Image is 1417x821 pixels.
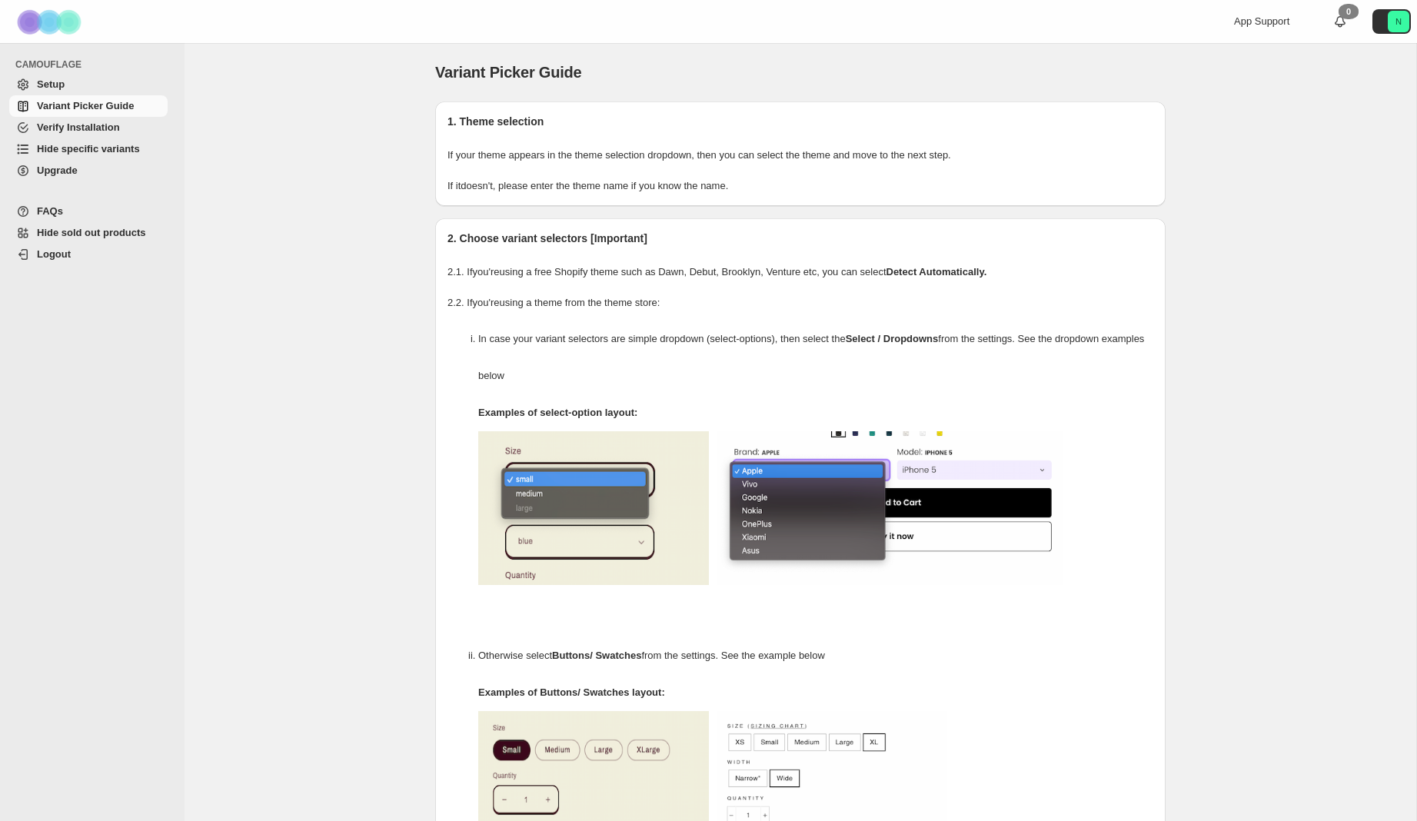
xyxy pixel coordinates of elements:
[9,117,168,138] a: Verify Installation
[717,431,1063,585] img: camouflage-select-options-2
[37,227,146,238] span: Hide sold out products
[846,333,939,344] strong: Select / Dropdowns
[1388,11,1409,32] span: Avatar with initials N
[1395,17,1402,26] text: N
[15,58,174,71] span: CAMOUFLAGE
[478,407,637,418] strong: Examples of select-option layout:
[37,143,140,155] span: Hide specific variants
[1372,9,1411,34] button: Avatar with initials N
[1332,14,1348,29] a: 0
[447,114,1153,129] h2: 1. Theme selection
[447,148,1153,163] p: If your theme appears in the theme selection dropdown, then you can select the theme and move to ...
[9,74,168,95] a: Setup
[37,248,71,260] span: Logout
[1339,4,1359,19] div: 0
[37,100,134,111] span: Variant Picker Guide
[478,431,709,585] img: camouflage-select-options
[37,205,63,217] span: FAQs
[447,231,1153,246] h2: 2. Choose variant selectors [Important]
[435,64,582,81] span: Variant Picker Guide
[478,321,1153,394] p: In case your variant selectors are simple dropdown (select-options), then select the from the set...
[9,95,168,117] a: Variant Picker Guide
[1234,15,1289,27] span: App Support
[447,178,1153,194] p: If it doesn't , please enter the theme name if you know the name.
[9,244,168,265] a: Logout
[37,121,120,133] span: Verify Installation
[37,165,78,176] span: Upgrade
[37,78,65,90] span: Setup
[447,264,1153,280] p: 2.1. If you're using a free Shopify theme such as Dawn, Debut, Brooklyn, Venture etc, you can select
[886,266,987,278] strong: Detect Automatically.
[12,1,89,43] img: Camouflage
[9,222,168,244] a: Hide sold out products
[447,295,1153,311] p: 2.2. If you're using a theme from the theme store:
[478,686,665,698] strong: Examples of Buttons/ Swatches layout:
[9,138,168,160] a: Hide specific variants
[9,160,168,181] a: Upgrade
[9,201,168,222] a: FAQs
[478,637,1153,674] p: Otherwise select from the settings. See the example below
[552,650,641,661] strong: Buttons/ Swatches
